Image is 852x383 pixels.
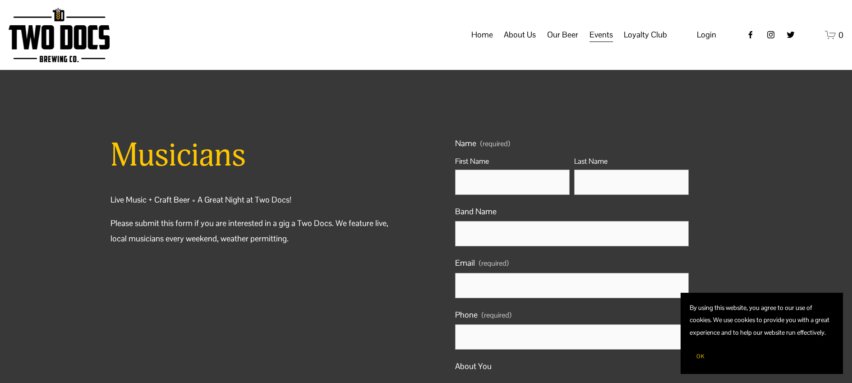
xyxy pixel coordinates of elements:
[455,307,478,323] span: Phone
[696,353,705,360] span: OK
[504,27,536,44] a: folder dropdown
[838,30,843,40] span: 0
[547,27,578,42] span: Our Beer
[111,136,397,176] h2: Musicians
[480,140,510,148] span: (required)
[624,27,667,42] span: Loyalty Club
[624,27,667,44] a: folder dropdown
[825,29,843,41] a: 0 items in cart
[455,204,497,219] span: Band Name
[589,27,613,42] span: Events
[547,27,578,44] a: folder dropdown
[681,293,843,374] section: Cookie banner
[690,302,834,339] p: By using this website, you agree to our use of cookies. We use cookies to provide you with a grea...
[482,312,511,319] span: (required)
[111,216,397,246] p: Please submit this form if you are interested in a gig a Two Docs. We feature live, local musicia...
[766,30,775,39] a: instagram-unauth
[455,255,475,271] span: Email
[455,155,570,170] div: First Name
[455,359,492,374] span: About You
[786,30,795,39] a: twitter-unauth
[690,348,711,365] button: OK
[697,29,716,40] span: Login
[697,27,716,42] a: Login
[589,27,613,44] a: folder dropdown
[9,8,110,62] img: Two Docs Brewing Co.
[111,192,397,208] p: Live Music + Craft Beer = A Great Night at Two Docs!
[746,30,755,39] a: Facebook
[471,27,493,44] a: Home
[504,27,536,42] span: About Us
[479,257,509,271] span: (required)
[455,136,476,151] span: Name
[574,155,689,170] div: Last Name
